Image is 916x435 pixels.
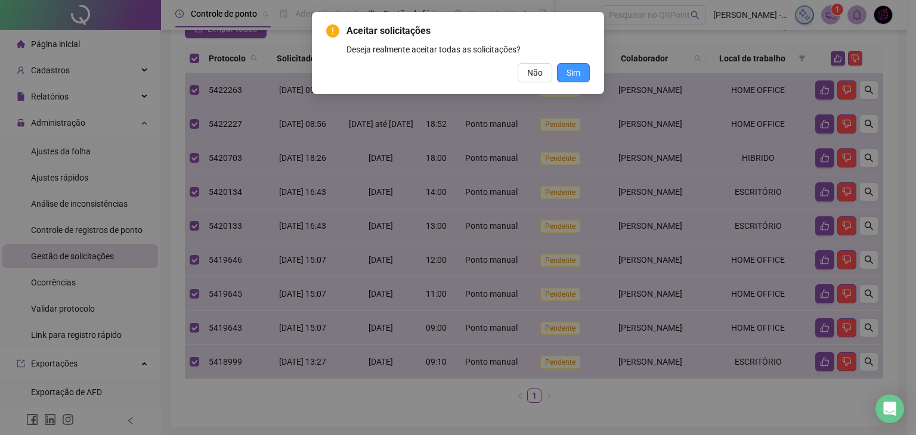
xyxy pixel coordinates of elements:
[527,66,543,79] span: Não
[557,63,590,82] button: Sim
[346,24,590,38] span: Aceitar solicitações
[326,24,339,38] span: exclamation-circle
[346,43,590,56] div: Deseja realmente aceitar todas as solicitações?
[875,394,904,423] div: Open Intercom Messenger
[567,66,580,79] span: Sim
[518,63,552,82] button: Não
